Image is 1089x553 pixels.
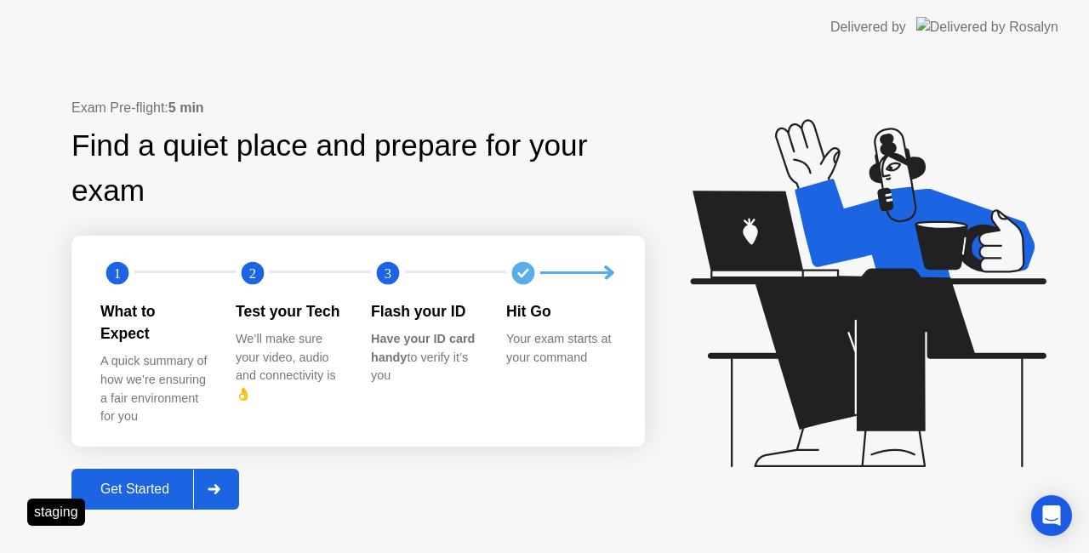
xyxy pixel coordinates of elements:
text: 2 [249,265,256,281]
div: Open Intercom Messenger [1031,495,1072,536]
div: to verify it’s you [371,330,479,385]
div: Get Started [77,482,193,497]
button: Get Started [71,469,239,510]
div: staging [27,499,85,526]
div: Test your Tech [236,300,344,322]
div: Find a quiet place and prepare for your exam [71,123,645,214]
b: 5 min [168,100,204,115]
div: What to Expect [100,300,208,345]
img: Delivered by Rosalyn [916,17,1058,37]
text: 1 [114,265,121,281]
text: 3 [385,265,391,281]
div: We’ll make sure your video, audio and connectivity is 👌 [236,330,344,403]
div: Flash your ID [371,300,479,322]
b: Have your ID card handy [371,332,475,364]
div: Hit Go [506,300,614,322]
div: Delivered by [830,17,906,37]
div: A quick summary of how we’re ensuring a fair environment for you [100,352,208,425]
div: Your exam starts at your command [506,330,614,367]
div: Exam Pre-flight: [71,98,645,118]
